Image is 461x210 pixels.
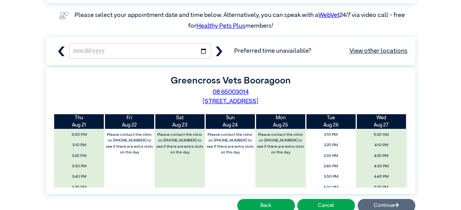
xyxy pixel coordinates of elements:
[155,114,205,129] th: Aug 23
[203,98,258,105] a: [STREET_ADDRESS]
[213,89,249,95] a: 08 65003014
[349,47,408,56] a: View other locations
[308,183,354,192] span: 4:00 PM
[358,172,404,181] span: 4:40 PM
[318,12,340,18] a: WebVet
[308,141,354,150] span: 2:20 PM
[356,114,406,129] th: Aug 27
[155,130,205,157] label: Please contact the clinic on [PHONE_NUMBER] to see if there are extra slots on this day
[358,183,404,192] span: 5:20 PM
[358,162,404,171] span: 4:30 PM
[56,130,102,139] span: 3:00 PM
[56,162,102,171] span: 3:30 PM
[306,114,356,129] th: Aug 26
[234,47,407,56] span: Preferred time unavailable?
[105,130,154,157] label: Please contact the clinic on [PHONE_NUMBER] to see if there are extra slots on this day
[308,172,354,181] span: 3:50 PM
[205,114,255,129] th: Aug 24
[308,152,354,160] span: 2:30 PM
[206,130,255,157] label: Please contact the clinic on [PHONE_NUMBER] to see if there are extra slots on this day
[308,130,354,139] span: 2:10 PM
[56,172,102,181] span: 3:40 PM
[56,9,71,22] img: vet
[171,76,291,85] label: Greencross Vets Booragoon
[255,114,306,129] th: Aug 25
[256,130,305,157] label: Please contact the clinic on [PHONE_NUMBER] to see if there are extra slots on this day
[104,114,155,129] th: Aug 22
[56,183,102,192] span: 4:20 PM
[358,141,404,150] span: 4:10 PM
[56,141,102,150] span: 3:10 PM
[75,12,406,29] label: Please select your appointment date and time below. Alternatively, you can speak with a 24/7 via ...
[196,23,245,29] a: Healthy Pets Plus
[308,162,354,171] span: 2:40 PM
[358,130,404,139] span: 9:30 AM
[358,152,404,160] span: 4:20 PM
[54,114,105,129] th: Aug 21
[56,152,102,160] span: 3:20 PM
